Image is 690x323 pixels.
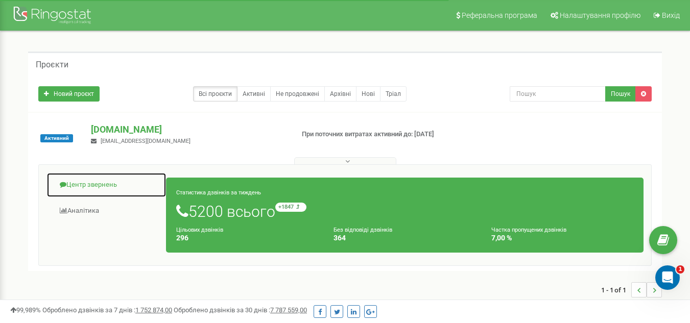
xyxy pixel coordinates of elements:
[176,189,261,196] small: Статистика дзвінків за тиждень
[655,265,680,290] iframe: Intercom live chat
[334,234,475,242] h4: 364
[491,227,566,233] small: Частка пропущених дзвінків
[601,282,631,297] span: 1 - 1 of 1
[270,86,325,102] a: Не продовжені
[135,306,172,314] u: 1 752 874,00
[46,198,166,223] a: Аналiтика
[356,86,380,102] a: Нові
[605,86,636,102] button: Пошук
[10,306,41,314] span: 99,989%
[174,306,307,314] span: Оброблено дзвінків за 30 днів :
[46,172,166,197] a: Центр звернень
[560,11,640,19] span: Налаштування профілю
[662,11,680,19] span: Вихід
[334,227,392,233] small: Без відповіді дзвінків
[302,130,444,139] p: При поточних витратах активний до: [DATE]
[176,203,633,220] h1: 5200 всього
[510,86,606,102] input: Пошук
[324,86,356,102] a: Архівні
[380,86,407,102] a: Тріал
[237,86,271,102] a: Активні
[462,11,537,19] span: Реферальна програма
[676,265,684,274] span: 1
[36,60,68,69] h5: Проєкти
[40,134,73,142] span: Активний
[176,234,318,242] h4: 296
[42,306,172,314] span: Оброблено дзвінків за 7 днів :
[275,203,306,212] small: +1847
[491,234,633,242] h4: 7,00 %
[91,123,285,136] p: [DOMAIN_NAME]
[101,138,191,144] span: [EMAIL_ADDRESS][DOMAIN_NAME]
[270,306,307,314] u: 7 787 559,00
[601,272,662,308] nav: ...
[193,86,237,102] a: Всі проєкти
[176,227,223,233] small: Цільових дзвінків
[38,86,100,102] a: Новий проєкт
